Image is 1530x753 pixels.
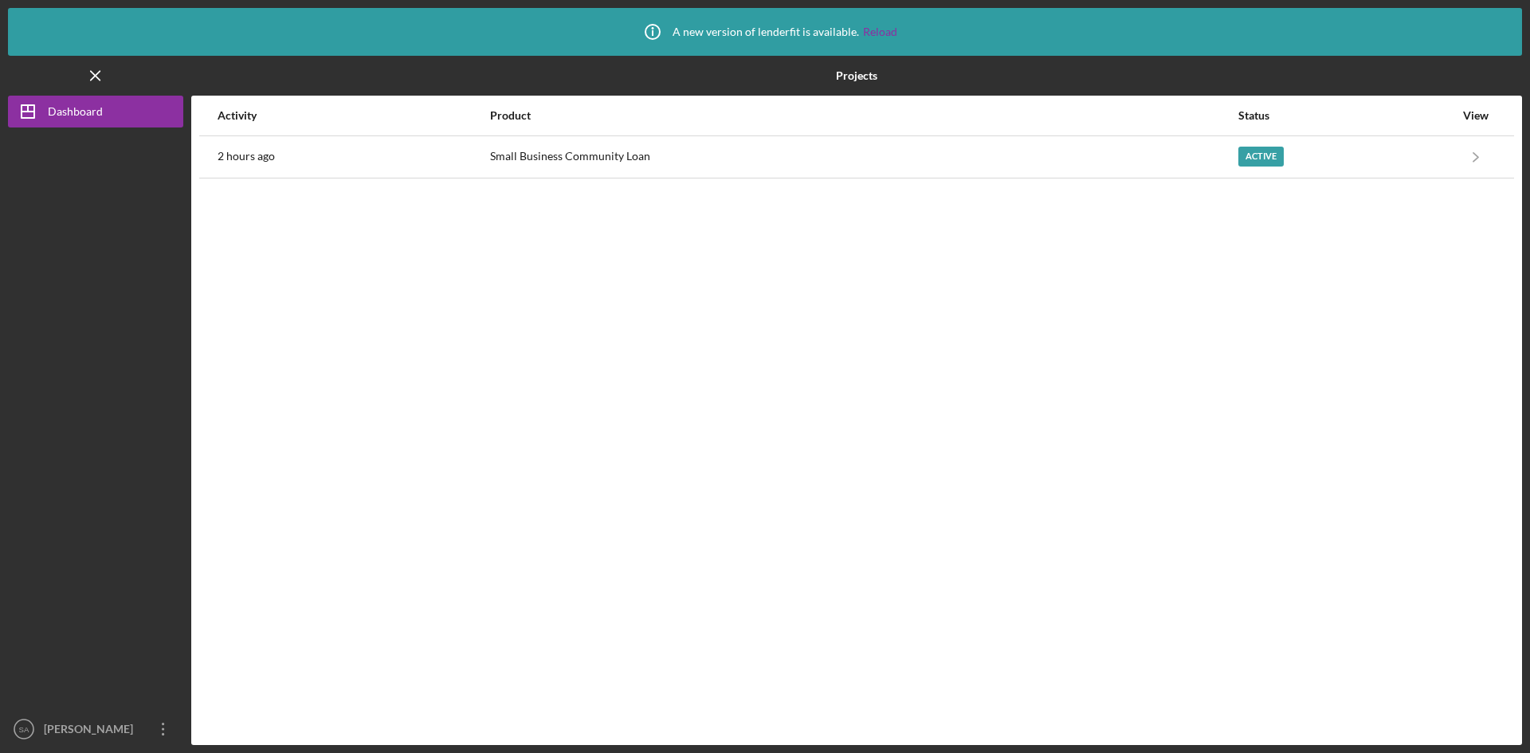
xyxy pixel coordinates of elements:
b: Projects [836,69,877,82]
div: View [1456,109,1496,122]
time: 2025-09-22 16:15 [218,150,275,163]
div: Product [490,109,1237,122]
div: [PERSON_NAME] [40,713,143,749]
button: SA[PERSON_NAME] [8,713,183,745]
div: Small Business Community Loan [490,137,1237,177]
div: Active [1238,147,1284,167]
button: Dashboard [8,96,183,127]
text: SA [19,725,29,734]
div: Status [1238,109,1454,122]
div: A new version of lenderfit is available. [633,12,897,52]
div: Activity [218,109,488,122]
a: Reload [863,25,897,38]
div: Dashboard [48,96,103,131]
